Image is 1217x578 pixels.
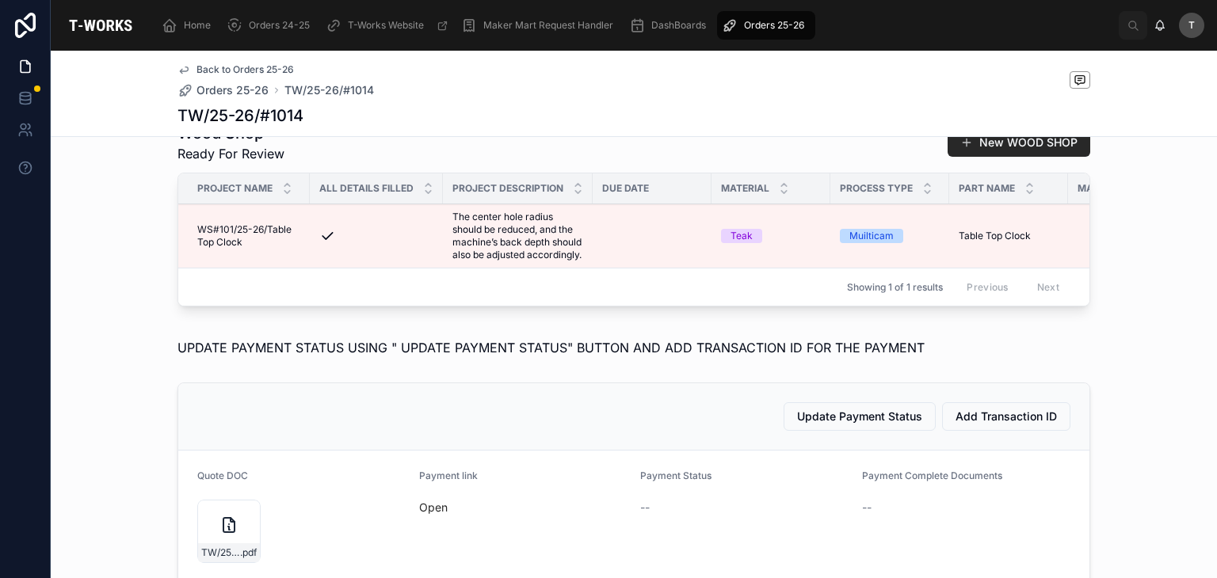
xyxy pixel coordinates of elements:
[640,500,650,515] span: --
[419,470,478,481] span: Payment link
[847,281,943,294] span: Showing 1 of 1 results
[483,19,613,32] span: Maker Mart Request Handler
[959,182,1015,195] span: Part Name
[197,223,300,249] span: WS#101/25-26/Table Top Clock
[196,82,269,98] span: Orders 25-26
[177,144,284,163] span: Ready For Review
[797,409,922,424] span: Update Payment Status
[956,409,1057,424] span: Add Transaction ID
[321,11,456,40] a: T-Works Website
[249,19,310,32] span: Orders 24-25
[1188,19,1195,32] span: T
[201,546,240,559] span: TW/25-26/#1014
[602,182,649,195] span: Due Date
[862,470,1002,481] span: Payment Complete Documents
[624,11,717,40] a: DashBoards
[744,19,804,32] span: Orders 25-26
[319,182,414,195] span: All Details Filled
[240,546,257,559] span: .pdf
[151,8,1119,43] div: scrollable content
[840,182,913,195] span: Process Type
[452,211,583,261] span: The center hole radius should be reduced, and the machine’s back depth should also be adjusted ac...
[452,182,563,195] span: Project Description
[196,63,294,76] span: Back to Orders 25-26
[177,82,269,98] a: Orders 25-26
[456,11,624,40] a: Maker Mart Request Handler
[157,11,222,40] a: Home
[177,63,294,76] a: Back to Orders 25-26
[177,105,303,127] h1: TW/25-26/#1014
[959,230,1031,242] span: Table Top Clock
[284,82,374,98] a: TW/25-26/#1014
[63,13,138,38] img: App logo
[849,229,894,243] div: Muilticam
[197,182,273,195] span: Project Name
[177,340,925,356] span: UPDATE PAYMENT STATUS USING " UPDATE PAYMENT STATUS" BUTTON AND ADD TRANSACTION ID FOR THE PAYMENT
[184,19,211,32] span: Home
[222,11,321,40] a: Orders 24-25
[197,470,248,481] span: Quote DOC
[419,500,448,514] a: Open
[640,470,712,481] span: Payment Status
[784,402,936,431] button: Update Payment Status
[721,182,769,195] span: Material
[1078,182,1199,195] span: Material Cost Per Qty
[651,19,706,32] span: DashBoards
[717,11,815,40] a: Orders 25-26
[862,500,872,515] span: --
[348,19,424,32] span: T-Works Website
[731,229,753,243] div: Teak
[948,128,1090,157] button: New WOOD SHOP
[942,402,1070,431] button: Add Transaction ID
